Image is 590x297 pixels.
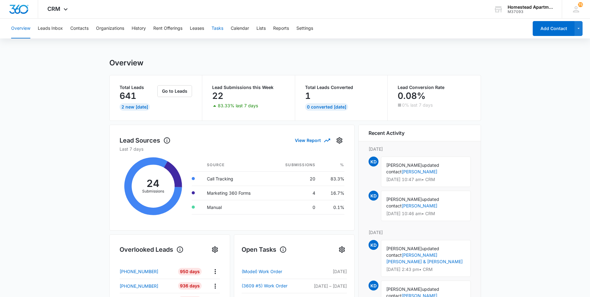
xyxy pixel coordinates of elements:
p: 22 [212,91,223,101]
td: Call Tracking [202,171,270,186]
a: (Model) Work Order [242,268,303,275]
button: Actions [210,281,220,291]
a: [PERSON_NAME] [402,203,437,208]
td: Marketing 360 Forms [202,186,270,200]
a: [PHONE_NUMBER] [120,268,174,275]
button: Tasks [212,19,223,38]
p: [PHONE_NUMBER] [120,268,158,275]
p: Total Leads Converted [305,85,378,90]
button: Overview [11,19,30,38]
p: [PHONE_NUMBER] [120,283,158,289]
span: KD [369,191,378,201]
button: Reports [273,19,289,38]
button: History [132,19,146,38]
th: % [320,158,344,172]
td: 16.7% [320,186,344,200]
p: 0% last 7 days [402,103,433,107]
p: 1 [305,91,311,101]
span: KD [369,240,378,250]
div: account name [508,5,553,10]
button: Rent Offerings [153,19,182,38]
span: KD [369,281,378,290]
span: [PERSON_NAME] [386,162,422,168]
p: [DATE] [369,229,471,236]
div: 2 New [DATE] [120,103,150,111]
p: [DATE] [303,268,347,275]
a: (3609 #5) Work Order [242,282,303,290]
p: [DATE] 10:46 am • CRM [386,211,465,216]
h1: Open Tasks [242,245,287,254]
button: View Report [295,135,330,146]
h1: Overview [109,58,143,68]
p: Lead Conversion Rate [398,85,471,90]
p: Last 7 days [120,146,344,152]
button: Settings [210,245,220,255]
p: 83.33% last 7 days [218,104,258,108]
td: 0 [270,200,320,214]
h6: Recent Activity [369,129,404,137]
a: [PERSON_NAME] [402,169,437,174]
h1: Overlooked Leads [120,245,184,254]
button: Lists [256,19,266,38]
p: [DATE] 2:43 pm • CRM [386,267,465,272]
td: 0.1% [320,200,344,214]
button: Settings [334,135,344,145]
div: notifications count [578,2,583,7]
button: Organizations [96,19,124,38]
td: 20 [270,171,320,186]
a: [PERSON_NAME] [PERSON_NAME] & [PERSON_NAME] [386,252,463,264]
button: Go to Leads [157,85,192,97]
button: Calendar [231,19,249,38]
a: Go to Leads [157,88,192,94]
button: Actions [210,267,220,276]
p: Lead Submissions this Week [212,85,285,90]
a: [PHONE_NUMBER] [120,283,174,289]
span: [PERSON_NAME] [386,246,422,251]
div: 936 Days [178,282,202,290]
p: 0.08% [398,91,426,101]
p: [DATE] – [DATE] [303,283,347,289]
td: 83.3% [320,171,344,186]
button: Leads Inbox [38,19,63,38]
p: [DATE] [369,146,471,152]
span: 75 [578,2,583,7]
p: 641 [120,91,136,101]
button: Settings [296,19,313,38]
p: Total Leads [120,85,156,90]
span: [PERSON_NAME] [386,197,422,202]
button: Contacts [70,19,89,38]
div: 950 Days [178,268,202,275]
th: Submissions [270,158,320,172]
button: Leases [190,19,204,38]
th: Source [202,158,270,172]
div: account id [508,10,553,14]
p: [DATE] 10:47 am • CRM [386,177,465,182]
button: Settings [337,245,347,255]
button: Add Contact [533,21,575,36]
span: KD [369,157,378,166]
h1: Lead Sources [120,136,171,145]
span: CRM [47,6,60,12]
div: 0 Converted [DATE] [305,103,348,111]
span: [PERSON_NAME] [386,286,422,292]
td: 4 [270,186,320,200]
td: Manual [202,200,270,214]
